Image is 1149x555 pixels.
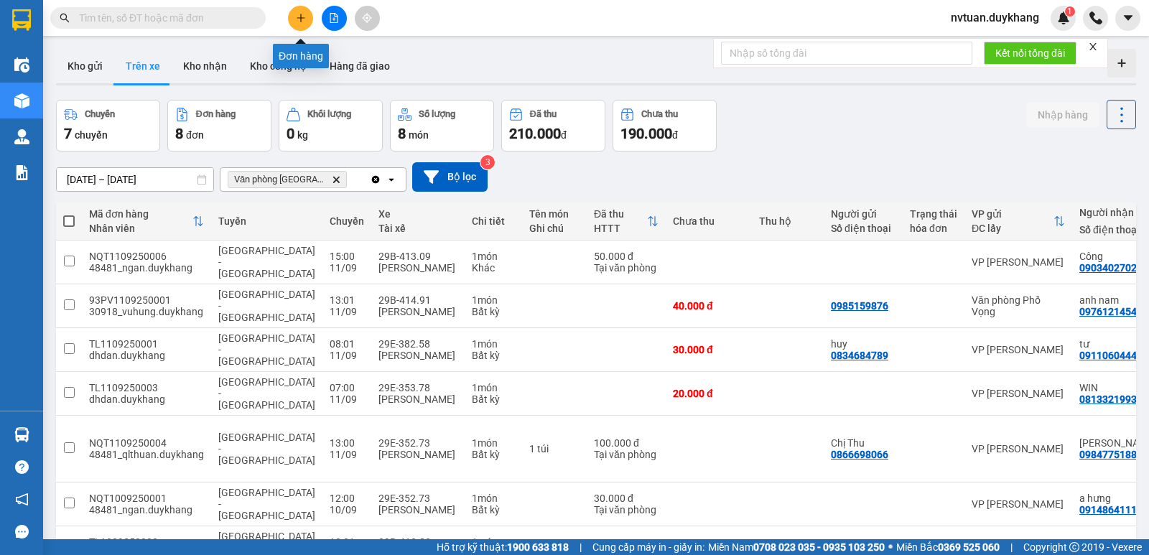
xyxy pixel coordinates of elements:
[1079,504,1137,516] div: 0914864111
[972,208,1053,220] div: VP gửi
[330,251,364,262] div: 15:00
[175,125,183,142] span: 8
[218,245,315,279] span: [GEOGRAPHIC_DATA] - [GEOGRAPHIC_DATA]
[673,388,745,399] div: 20.000 đ
[89,338,204,350] div: TL1109250001
[64,125,72,142] span: 7
[307,109,351,119] div: Khối lượng
[472,306,515,317] div: Bất kỳ
[472,449,515,460] div: Bất kỳ
[330,536,364,548] div: 10:01
[501,100,605,151] button: Đã thu210.000đ
[14,57,29,73] img: warehouse-icon
[594,262,659,274] div: Tại văn phòng
[580,539,582,555] span: |
[472,437,515,449] div: 1 món
[89,306,204,317] div: 30918_vuhung.duykhang
[529,208,580,220] div: Tên món
[114,49,172,83] button: Trên xe
[378,223,457,234] div: Tài xế
[507,541,569,553] strong: 1900 633 818
[1069,542,1079,552] span: copyright
[234,174,326,185] span: Văn phòng Ninh Bình
[594,223,647,234] div: HTTT
[594,449,659,460] div: Tại văn phòng
[1079,306,1137,317] div: 0976121454
[831,449,888,460] div: 0866698066
[530,109,557,119] div: Đã thu
[378,437,457,449] div: 29E-352.73
[15,525,29,538] span: message
[378,208,457,220] div: Xe
[89,449,204,460] div: 48481_qlthuan.duykhang
[218,215,315,227] div: Tuyến
[390,100,494,151] button: Số lượng8món
[370,174,381,185] svg: Clear all
[972,256,1065,268] div: VP [PERSON_NAME]
[592,539,704,555] span: Cung cấp máy in - giấy in:
[613,100,717,151] button: Chưa thu190.000đ
[14,129,29,144] img: warehouse-icon
[378,350,457,361] div: [PERSON_NAME]
[984,42,1076,65] button: Kết nối tổng đài
[1122,11,1135,24] span: caret-down
[89,223,192,234] div: Nhân viên
[378,251,457,262] div: 29B-413.09
[1065,6,1075,17] sup: 1
[594,504,659,516] div: Tại văn phòng
[472,215,515,227] div: Chi tiết
[529,443,580,454] div: 1 túi
[218,332,315,367] span: [GEOGRAPHIC_DATA] - [GEOGRAPHIC_DATA]
[831,300,888,312] div: 0985159876
[1057,11,1070,24] img: icon-new-feature
[330,350,364,361] div: 11/09
[721,42,972,65] input: Nhập số tổng đài
[587,202,666,241] th: Toggle SortBy
[79,10,248,26] input: Tìm tên, số ĐT hoặc mã đơn
[910,223,957,234] div: hóa đơn
[297,129,308,141] span: kg
[1079,262,1137,274] div: 0903402702
[378,504,457,516] div: [PERSON_NAME]
[330,449,364,460] div: 11/09
[89,251,204,262] div: NQT1109250006
[472,382,515,393] div: 1 món
[386,174,397,185] svg: open
[1079,449,1137,460] div: 0984775188
[480,155,495,169] sup: 3
[472,294,515,306] div: 1 món
[332,175,340,184] svg: Delete
[708,539,885,555] span: Miền Nam
[330,437,364,449] div: 13:00
[85,109,115,119] div: Chuyến
[378,493,457,504] div: 29E-352.73
[322,6,347,31] button: file-add
[186,129,204,141] span: đơn
[753,541,885,553] strong: 0708 023 035 - 0935 103 250
[412,162,488,192] button: Bộ lọc
[89,536,204,548] div: TL1009250002
[972,294,1065,317] div: Văn phòng Phố Vọng
[330,493,364,504] div: 12:00
[472,504,515,516] div: Bất kỳ
[472,251,515,262] div: 1 món
[910,208,957,220] div: Trạng thái
[995,45,1065,61] span: Kết nối tổng đài
[12,9,31,31] img: logo-vxr
[330,504,364,516] div: 10/09
[673,215,745,227] div: Chưa thu
[672,129,678,141] span: đ
[1026,102,1099,128] button: Nhập hàng
[218,487,315,521] span: [GEOGRAPHIC_DATA] - [GEOGRAPHIC_DATA]
[330,382,364,393] div: 07:00
[89,393,204,405] div: dhdan.duykhang
[1079,350,1137,361] div: 0911060444
[238,49,318,83] button: Kho công nợ
[594,493,659,504] div: 30.000 đ
[831,338,896,350] div: huy
[1107,49,1136,78] div: Tạo kho hàng mới
[1088,42,1098,52] span: close
[89,294,204,306] div: 93PV1109250001
[14,427,29,442] img: warehouse-icon
[14,165,29,180] img: solution-icon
